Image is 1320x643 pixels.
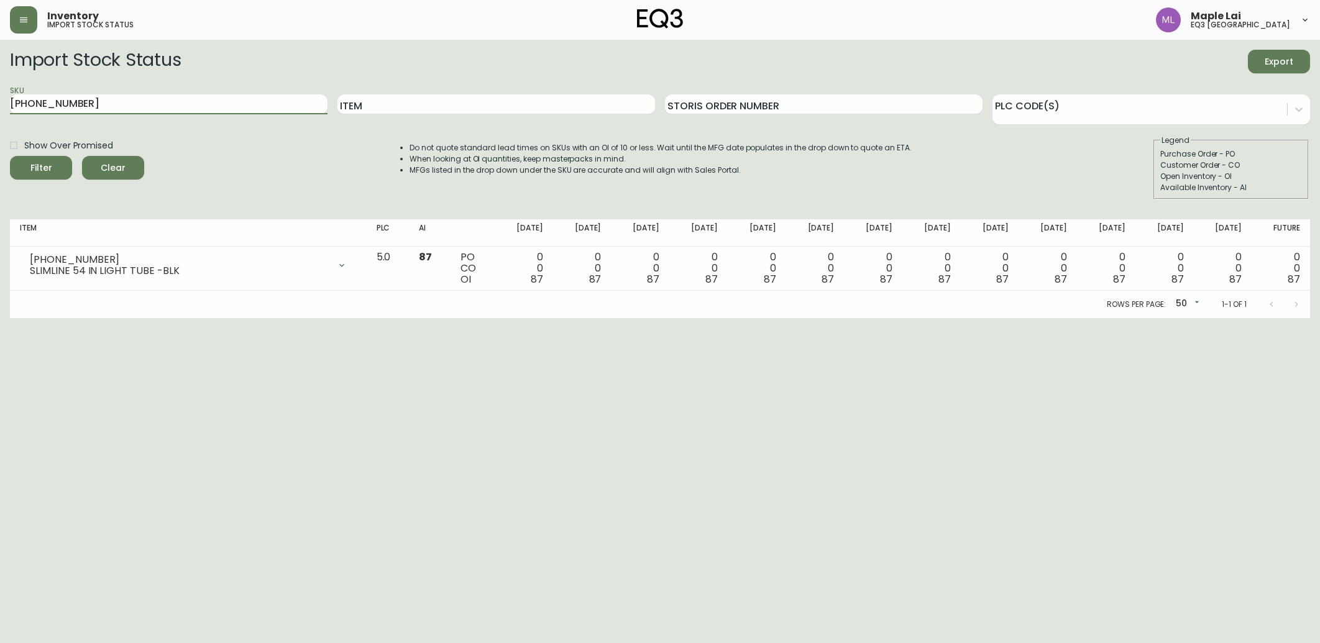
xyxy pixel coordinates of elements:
div: 50 [1171,294,1202,314]
div: 0 0 [971,252,1009,285]
div: SLIMLINE 54 IN LIGHT TUBE -BLK [30,265,329,276]
button: Filter [10,156,72,180]
span: OI [461,272,471,286]
div: [PHONE_NUMBER] [30,254,329,265]
div: Available Inventory - AI [1160,182,1302,193]
th: [DATE] [961,219,1019,247]
span: Export [1258,54,1300,70]
div: 0 0 [621,252,659,285]
span: 87 [705,272,718,286]
span: Maple Lai [1191,11,1241,21]
th: [DATE] [1019,219,1077,247]
div: 0 0 [679,252,718,285]
span: 87 [1288,272,1300,286]
span: 87 [1055,272,1067,286]
th: [DATE] [611,219,669,247]
button: Export [1248,50,1310,73]
li: MFGs listed in the drop down under the SKU are accurate and will align with Sales Portal. [410,165,912,176]
th: [DATE] [1135,219,1194,247]
th: [DATE] [728,219,786,247]
span: 87 [880,272,892,286]
span: 87 [996,272,1009,286]
div: 0 0 [563,252,602,285]
span: 87 [589,272,602,286]
span: 87 [938,272,951,286]
div: 0 0 [1145,252,1184,285]
span: 87 [1171,272,1184,286]
span: 87 [647,272,659,286]
span: 87 [822,272,834,286]
th: [DATE] [1193,219,1252,247]
div: 0 0 [738,252,776,285]
th: AI [409,219,450,247]
img: 61e28cffcf8cc9f4e300d877dd684943 [1156,7,1181,32]
div: 0 0 [854,252,892,285]
span: 87 [764,272,776,286]
button: Clear [82,156,144,180]
p: Rows per page: [1107,299,1166,310]
div: Customer Order - CO [1160,160,1302,171]
th: Item [10,219,367,247]
th: [DATE] [553,219,612,247]
div: 0 0 [1203,252,1242,285]
th: [DATE] [786,219,845,247]
span: Clear [92,160,134,176]
li: When looking at OI quantities, keep masterpacks in mind. [410,153,912,165]
th: [DATE] [844,219,902,247]
div: 0 0 [1029,252,1067,285]
legend: Legend [1160,135,1191,146]
span: 87 [419,250,432,264]
div: PO CO [461,252,485,285]
h2: Import Stock Status [10,50,181,73]
div: 0 0 [1087,252,1125,285]
th: [DATE] [495,219,553,247]
h5: eq3 [GEOGRAPHIC_DATA] [1191,21,1290,29]
span: Inventory [47,11,99,21]
span: Show Over Promised [24,139,113,152]
th: PLC [367,219,410,247]
th: Future [1252,219,1310,247]
div: 0 0 [796,252,835,285]
span: 87 [531,272,543,286]
span: 87 [1113,272,1125,286]
th: [DATE] [1077,219,1135,247]
td: 5.0 [367,247,410,291]
h5: import stock status [47,21,134,29]
span: 87 [1229,272,1242,286]
p: 1-1 of 1 [1222,299,1247,310]
div: 0 0 [1262,252,1300,285]
div: Filter [30,160,52,176]
th: [DATE] [902,219,961,247]
div: Purchase Order - PO [1160,148,1302,160]
img: logo [637,9,683,29]
div: 0 0 [505,252,543,285]
div: 0 0 [912,252,951,285]
div: Open Inventory - OI [1160,171,1302,182]
div: [PHONE_NUMBER]SLIMLINE 54 IN LIGHT TUBE -BLK [20,252,357,279]
th: [DATE] [669,219,728,247]
li: Do not quote standard lead times on SKUs with an OI of 10 or less. Wait until the MFG date popula... [410,142,912,153]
